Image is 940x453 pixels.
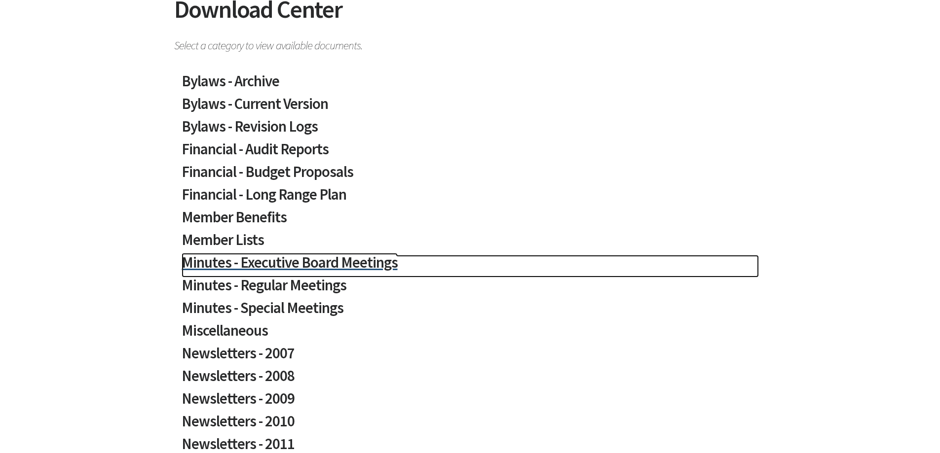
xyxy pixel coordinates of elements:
a: Newsletters - 2010 [182,414,759,436]
a: Member Benefits [182,209,759,232]
a: Financial - Budget Proposals [182,164,759,187]
a: Minutes - Special Meetings [182,300,759,323]
a: Financial - Long Range Plan [182,187,759,209]
a: Bylaws - Archive [182,73,759,96]
a: Miscellaneous [182,323,759,346]
a: Financial - Audit Reports [182,141,759,164]
a: Bylaws - Current Version [182,96,759,119]
a: Member Lists [182,232,759,255]
a: Minutes - Executive Board Meetings [182,255,759,278]
a: Minutes - Regular Meetings [182,278,759,300]
a: Bylaws - Revision Logs [182,119,759,141]
a: Newsletters - 2008 [182,368,759,391]
a: Newsletters - 2009 [182,391,759,414]
a: Newsletters - 2007 [182,346,759,368]
span: Select a category to view available documents. [174,34,766,51]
